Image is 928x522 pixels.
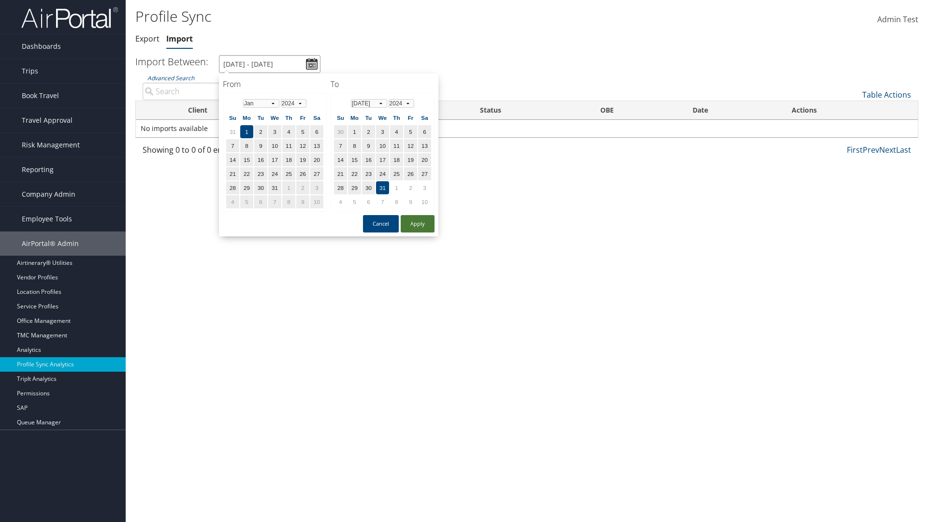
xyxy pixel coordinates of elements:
td: 5 [404,125,417,138]
td: 20 [418,153,431,166]
td: 8 [348,139,361,152]
div: Showing 0 to 0 of 0 entries [143,144,324,160]
a: Prev [863,145,879,155]
td: 18 [390,153,403,166]
a: Export [135,33,159,44]
td: 24 [268,167,281,180]
td: 27 [418,167,431,180]
td: 1 [240,125,253,138]
td: 8 [282,195,295,208]
th: Tu [254,111,267,124]
td: 8 [390,195,403,208]
td: 12 [296,139,309,152]
td: 3 [268,125,281,138]
td: 31 [376,181,389,194]
span: Travel Approval [22,108,72,132]
td: 3 [376,125,389,138]
input: [DATE] - [DATE] [219,55,320,73]
td: 25 [282,167,295,180]
td: 7 [334,139,347,152]
td: 23 [362,167,375,180]
td: 15 [348,153,361,166]
td: 22 [348,167,361,180]
th: Th [282,111,295,124]
td: 5 [296,125,309,138]
a: First [847,145,863,155]
td: 5 [348,195,361,208]
button: Apply [401,215,435,232]
td: 27 [310,167,323,180]
th: Su [334,111,347,124]
td: 23 [254,167,267,180]
td: 13 [310,139,323,152]
td: 14 [334,153,347,166]
th: Sa [418,111,431,124]
td: 10 [418,195,431,208]
td: 6 [254,195,267,208]
td: 9 [296,195,309,208]
td: 26 [404,167,417,180]
td: 8 [240,139,253,152]
td: 10 [310,195,323,208]
td: 4 [390,125,403,138]
td: 9 [404,195,417,208]
span: Risk Management [22,133,80,157]
td: 30 [334,125,347,138]
td: 30 [254,181,267,194]
td: 4 [226,195,239,208]
td: 28 [226,181,239,194]
th: Actions [783,101,918,120]
td: 11 [282,139,295,152]
td: 2 [362,125,375,138]
td: 2 [296,181,309,194]
td: 18 [282,153,295,166]
a: Import [166,33,193,44]
th: Su [226,111,239,124]
td: 20 [310,153,323,166]
td: 16 [362,153,375,166]
td: 17 [376,153,389,166]
span: Dashboards [22,34,61,58]
td: 1 [282,181,295,194]
th: Mo [348,111,361,124]
td: 13 [418,139,431,152]
td: 29 [348,181,361,194]
td: 12 [404,139,417,152]
td: 3 [310,181,323,194]
td: 14 [226,153,239,166]
td: 2 [254,125,267,138]
span: Employee Tools [22,207,72,231]
td: 25 [390,167,403,180]
a: Admin Test [877,5,918,35]
td: 4 [282,125,295,138]
span: Company Admin [22,182,75,206]
th: Th [390,111,403,124]
h3: Import Between: [135,55,208,68]
td: 1 [390,181,403,194]
th: Fr [296,111,309,124]
td: 24 [376,167,389,180]
td: 7 [226,139,239,152]
th: Tu [362,111,375,124]
td: 19 [296,153,309,166]
th: We [268,111,281,124]
td: 28 [334,181,347,194]
td: 21 [226,167,239,180]
td: 26 [296,167,309,180]
th: We [376,111,389,124]
td: 9 [362,139,375,152]
a: Table Actions [862,89,911,100]
td: 1 [348,125,361,138]
th: Mo [240,111,253,124]
td: 11 [390,139,403,152]
td: 16 [254,153,267,166]
td: 7 [376,195,389,208]
td: 10 [376,139,389,152]
input: Advanced Search [143,83,324,100]
a: Next [879,145,896,155]
th: Status: activate to sort column descending [471,101,592,120]
td: 15 [240,153,253,166]
span: Reporting [22,158,54,182]
td: 22 [240,167,253,180]
h4: From [223,79,327,89]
